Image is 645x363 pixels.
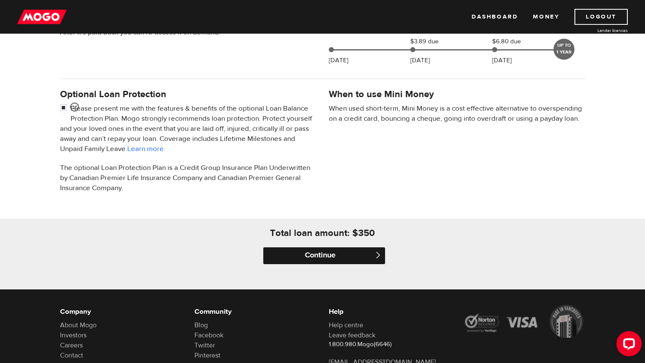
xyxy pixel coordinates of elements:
a: Careers [60,341,83,350]
p: 1.800.980.Mogo(6646) [329,340,451,349]
a: Twitter [194,341,215,350]
a: Facebook [194,331,223,339]
a: Lender licences [565,27,628,34]
input: <span class="smiley-face happy"></span> [60,103,71,114]
iframe: LiveChat chat widget [610,328,645,363]
a: Investors [60,331,87,339]
a: Pinterest [194,351,220,360]
h4: 350 [358,227,375,239]
p: The optional Loan Protection Plan is a Credit Group Insurance Plan Underwritten by Canadian Premi... [60,163,316,193]
input: Continue [263,247,385,264]
a: Contact [60,351,83,360]
a: Money [533,9,559,25]
p: Please present me with the features & benefits of the optional Loan Balance Protection Plan. Mogo... [60,103,316,154]
a: Learn more [127,144,164,154]
h4: Optional Loan Protection [60,88,316,100]
h6: Community [194,307,316,317]
span:  [375,252,382,259]
span: $6.80 due [492,37,534,47]
img: mogo_logo-11ee424be714fa7cbb0f0f49df9e16ec.png [17,9,67,25]
h6: Help [329,307,451,317]
span: $3.89 due [410,37,452,47]
a: Leave feedback [329,331,375,339]
img: legal-icons-92a2ffecb4d32d839781d1b4e4802d7b.png [463,305,585,338]
p: [DATE] [492,56,512,66]
div: UP TO 1 YEAR [553,39,574,60]
a: Logout [574,9,628,25]
h6: Company [60,307,182,317]
a: About Mogo [60,321,97,329]
a: Blog [194,321,208,329]
h4: When to use Mini Money [329,88,434,100]
p: [DATE] [329,56,349,66]
p: When used short-term, Mini Money is a cost effective alternative to overspending on a credit card... [329,103,585,124]
h4: Total loan amount: $ [270,227,358,239]
a: Dashboard [472,9,518,25]
a: Help centre [329,321,363,329]
p: [DATE] [410,56,430,66]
